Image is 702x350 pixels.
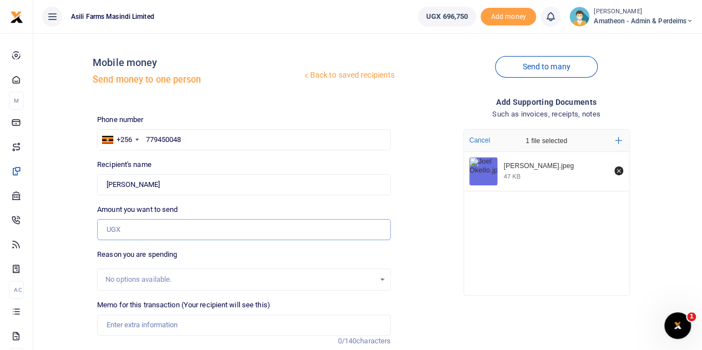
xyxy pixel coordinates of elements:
[481,8,536,26] span: Add money
[463,129,630,296] div: File Uploader
[569,7,693,27] a: profile-user [PERSON_NAME] Amatheon - Admin & Perdeims
[10,11,23,24] img: logo-small
[97,114,143,125] label: Phone number
[481,12,536,20] a: Add money
[594,16,693,26] span: Amatheon - Admin & Perdeims
[495,56,597,78] a: Send to many
[67,12,159,22] span: Asili Farms Masindi Limited
[481,8,536,26] li: Toup your wallet
[400,96,693,108] h4: Add supporting Documents
[302,65,396,85] a: Back to saved recipients
[664,312,691,339] iframe: Intercom live chat
[594,7,693,17] small: [PERSON_NAME]
[400,108,693,120] h4: Such as invoices, receipts, notes
[97,159,151,170] label: Recipient's name
[613,165,625,177] button: Remove file
[98,130,142,150] div: Uganda: +256
[97,204,178,215] label: Amount you want to send
[10,12,23,21] a: logo-small logo-large logo-large
[499,130,594,152] div: 1 file selected
[97,174,391,195] input: Loading name...
[466,133,493,148] button: Cancel
[426,11,468,22] span: UGX 696,750
[93,74,301,85] h5: Send money to one person
[97,315,391,336] input: Enter extra information
[413,7,481,27] li: Wallet ballance
[93,57,301,69] h4: Mobile money
[610,133,627,149] button: Add more files
[569,7,589,27] img: profile-user
[97,219,391,240] input: UGX
[504,173,521,180] div: 47 KB
[105,274,375,285] div: No options available.
[97,129,391,150] input: Enter phone number
[9,281,24,299] li: Ac
[9,92,24,110] li: M
[418,7,476,27] a: UGX 696,750
[504,162,608,171] div: Joel Okello.jpeg
[687,312,696,321] span: 1
[117,134,132,145] div: +256
[469,158,497,185] img: Joel Okello.jpeg
[97,300,270,311] label: Memo for this transaction (Your recipient will see this)
[97,249,177,260] label: Reason you are spending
